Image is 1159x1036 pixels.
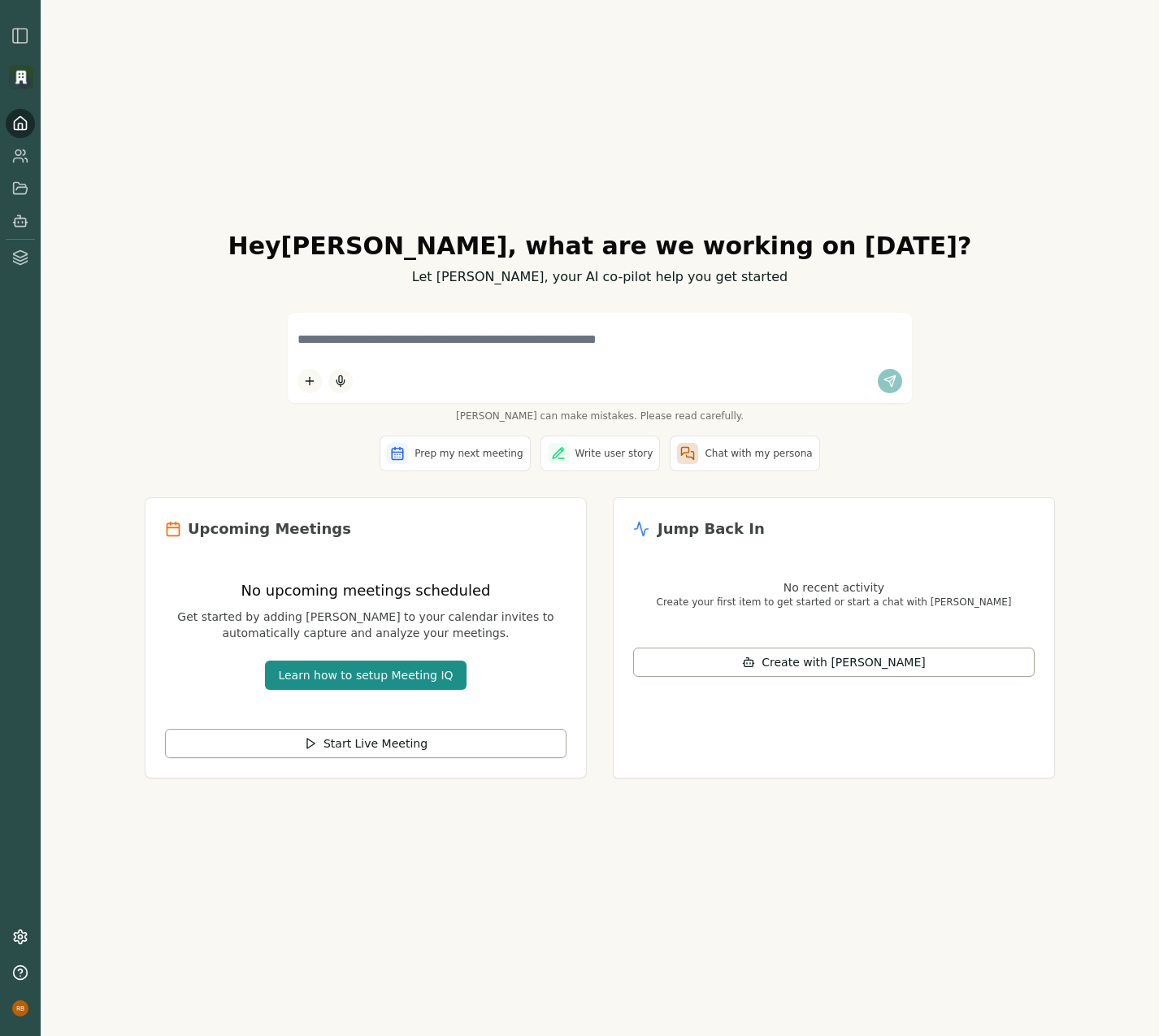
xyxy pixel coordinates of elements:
span: Start Live Meeting [323,735,428,752]
h1: Hey [PERSON_NAME] , what are we working on [DATE]? [145,232,1055,261]
h3: No upcoming meetings scheduled [165,579,566,602]
p: Let [PERSON_NAME], your AI co-pilot help you get started [145,267,1055,287]
h2: Jump Back In [658,518,765,540]
img: Organization logo [9,65,33,89]
button: Help [6,958,35,987]
span: Chat with my persona [705,447,812,460]
button: Prep my next meeting [380,436,530,471]
span: [PERSON_NAME] can make mistakes. Please read carefully. [288,410,912,423]
button: Write user story [540,436,661,471]
p: No recent activity [633,579,1035,596]
img: profile [12,1000,28,1016]
span: Write user story [575,447,653,460]
h2: Upcoming Meetings [188,518,351,540]
p: Create your first item to get started or start a chat with [PERSON_NAME] [633,596,1035,609]
p: Get started by adding [PERSON_NAME] to your calendar invites to automatically capture and analyze... [165,609,566,641]
button: Learn how to setup Meeting IQ [265,661,466,690]
button: Send message [878,369,902,393]
img: sidebar [11,26,30,46]
button: Start Live Meeting [165,729,566,758]
button: Create with [PERSON_NAME] [633,648,1035,677]
span: Create with [PERSON_NAME] [762,654,925,670]
button: Start dictation [328,369,353,393]
button: Chat with my persona [670,436,819,471]
span: Prep my next meeting [415,447,523,460]
button: Add content to chat [297,369,322,393]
